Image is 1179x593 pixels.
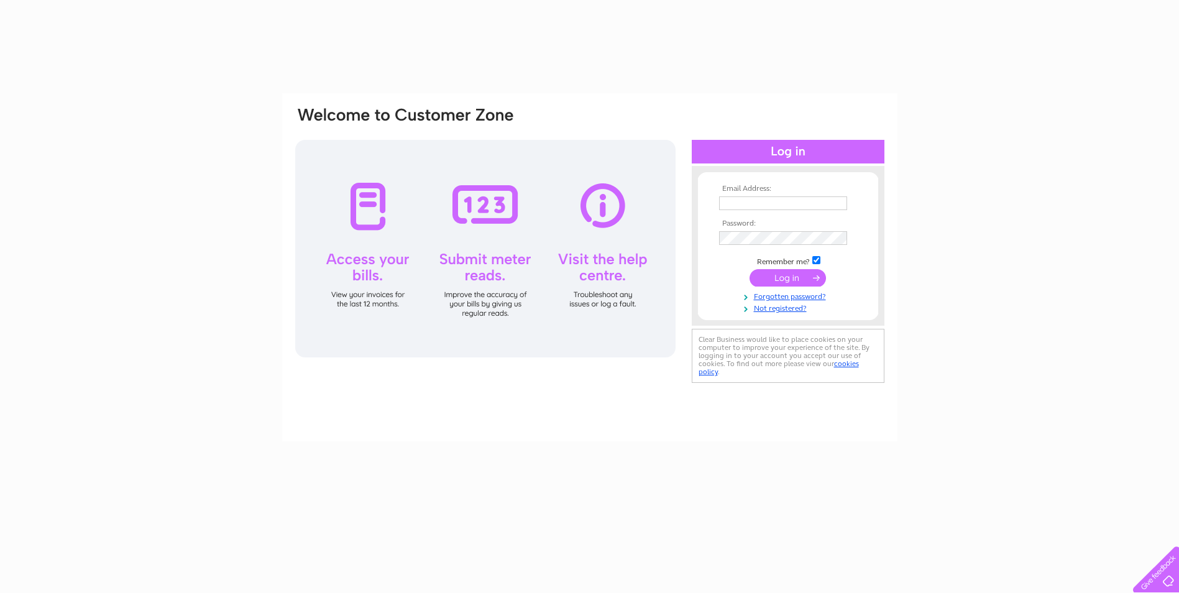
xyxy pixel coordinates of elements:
[719,290,860,301] a: Forgotten password?
[716,219,860,228] th: Password:
[750,269,826,287] input: Submit
[692,329,884,383] div: Clear Business would like to place cookies on your computer to improve your experience of the sit...
[716,185,860,193] th: Email Address:
[719,301,860,313] a: Not registered?
[716,254,860,267] td: Remember me?
[699,359,859,376] a: cookies policy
